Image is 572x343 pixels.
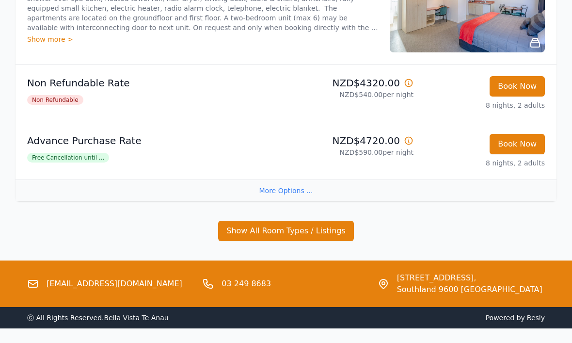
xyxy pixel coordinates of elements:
p: Non Refundable Rate [27,77,282,90]
a: [EMAIL_ADDRESS][DOMAIN_NAME] [47,278,182,290]
button: Book Now [490,77,545,97]
a: 03 249 8683 [222,278,271,290]
div: Show more > [27,35,378,45]
span: ⓒ All Rights Reserved. Bella Vista Te Anau [27,314,169,322]
div: More Options ... [16,180,556,202]
button: Book Now [490,134,545,155]
span: [STREET_ADDRESS], [397,273,542,284]
p: NZD$590.00 per night [290,148,413,158]
button: Show All Room Types / Listings [218,221,354,242]
p: Advance Purchase Rate [27,134,282,148]
p: 8 nights, 2 adults [421,101,545,111]
span: Non Refundable [27,96,83,105]
a: Resly [527,314,545,322]
p: NZD$4320.00 [290,77,413,90]
span: Powered by [290,313,545,323]
span: Southland 9600 [GEOGRAPHIC_DATA] [397,284,542,296]
p: NZD$540.00 per night [290,90,413,100]
p: NZD$4720.00 [290,134,413,148]
span: Free Cancellation until ... [27,153,109,163]
p: 8 nights, 2 adults [421,159,545,168]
